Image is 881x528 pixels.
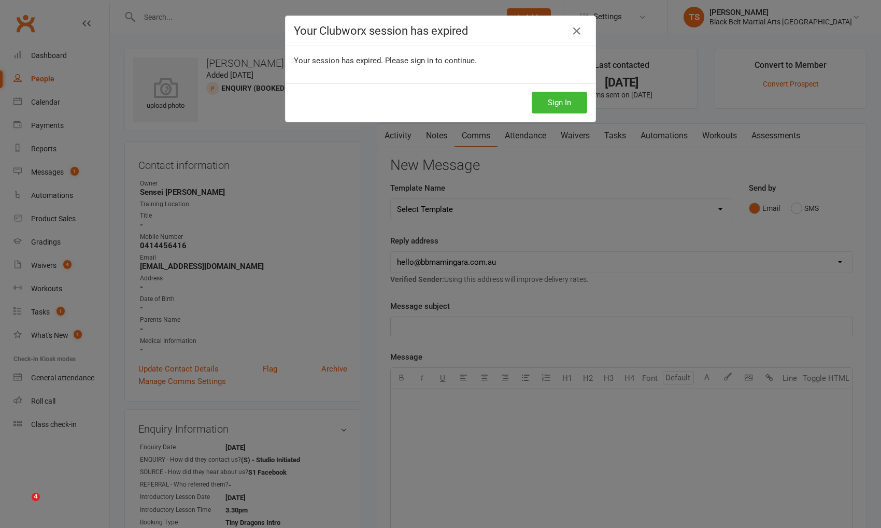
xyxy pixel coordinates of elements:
button: Sign In [532,92,587,113]
h4: Your Clubworx session has expired [294,24,587,37]
span: 4 [32,493,40,501]
a: Close [569,23,585,39]
iframe: Intercom live chat [10,493,35,518]
span: Your session has expired. Please sign in to continue. [294,56,477,65]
